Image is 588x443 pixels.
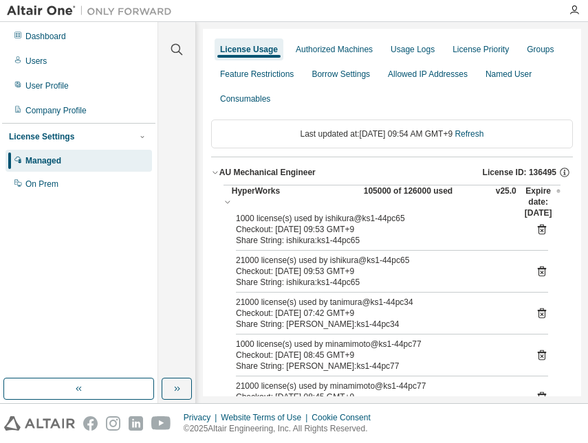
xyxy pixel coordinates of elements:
div: Share String: [PERSON_NAME]:ks1-44pc34 [236,319,515,330]
div: License Settings [9,131,74,142]
img: instagram.svg [106,416,120,431]
button: HyperWorks105000 of 126000 usedv25.0Expire date:[DATE] [224,185,560,218]
div: Usage Logs [391,44,435,55]
div: Allowed IP Addresses [388,69,468,80]
div: Users [25,56,47,67]
div: Authorized Machines [296,44,373,55]
div: 1000 license(s) used by ishikura@ks1-44pc65 [236,213,515,224]
div: Checkout: [DATE] 08:45 GMT+9 [236,350,515,361]
div: User Profile [25,80,69,91]
div: Checkout: [DATE] 08:45 GMT+9 [236,391,515,402]
div: Feature Restrictions [220,69,294,80]
div: Managed [25,155,61,166]
div: On Prem [25,179,58,190]
img: linkedin.svg [129,416,143,431]
p: © 2025 Altair Engineering, Inc. All Rights Reserved. [184,423,379,435]
div: Cookie Consent [312,412,378,423]
div: 105000 of 126000 used [364,185,488,218]
div: v25.0 [496,185,516,218]
div: Expire date: [DATE] [525,185,560,218]
div: Share String: ishikura:ks1-44pc65 [236,235,515,246]
div: Privacy [184,412,221,423]
img: facebook.svg [83,416,98,431]
img: altair_logo.svg [4,416,75,431]
div: Checkout: [DATE] 09:53 GMT+9 [236,224,515,235]
div: Borrow Settings [312,69,370,80]
img: youtube.svg [151,416,171,431]
span: License ID: 136495 [483,167,556,178]
div: HyperWorks [232,185,356,218]
div: Dashboard [25,31,66,42]
div: 21000 license(s) used by ishikura@ks1-44pc65 [236,255,515,266]
div: 21000 license(s) used by minamimoto@ks1-44pc77 [236,380,515,391]
div: Groups [527,44,554,55]
div: 1000 license(s) used by minamimoto@ks1-44pc77 [236,339,515,350]
div: Named User [486,69,532,80]
div: AU Mechanical Engineer [219,167,316,178]
div: Checkout: [DATE] 09:53 GMT+9 [236,266,515,277]
button: AU Mechanical EngineerLicense ID: 136495 [211,157,573,188]
div: Checkout: [DATE] 07:42 GMT+9 [236,308,515,319]
div: License Priority [453,44,509,55]
div: Last updated at: [DATE] 09:54 AM GMT+9 [211,120,573,148]
div: Website Terms of Use [221,412,312,423]
div: License Usage [220,44,278,55]
div: Company Profile [25,105,87,116]
div: Share String: ishikura:ks1-44pc65 [236,277,515,288]
div: Consumables [220,93,270,104]
img: Altair One [7,4,179,18]
div: 21000 license(s) used by tanimura@ks1-44pc34 [236,297,515,308]
a: Refresh [455,129,483,139]
div: Share String: [PERSON_NAME]:ks1-44pc77 [236,361,515,372]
